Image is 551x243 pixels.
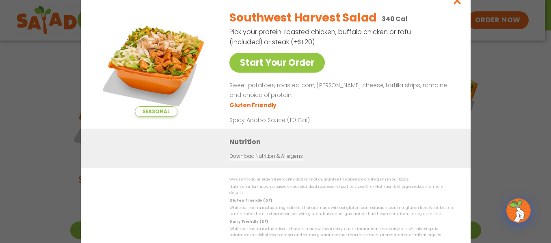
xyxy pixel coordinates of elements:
img: Featured product photo for Southwest Harvest Salad [99,3,213,117]
strong: Dairy Friendly (DF) [229,219,268,224]
p: 340 Cal [381,14,407,24]
p: While our menu includes foods that are made without dairy, our restaurants are not dairy free. We... [229,226,454,239]
h2: Southwest Harvest Salad [229,9,377,26]
img: wpChatIcon [507,199,530,222]
p: Pick your protein: roasted chicken, buffalo chicken or tofu (included) or steak (+$1.20) [229,27,412,47]
a: Start Your Order [229,53,325,73]
strong: Gluten Friendly (GF) [229,198,272,203]
p: Nutrition information is based on our standard recipes and portion sizes. Click Nutrition & Aller... [229,184,454,196]
p: Spicy Adobo Sauce (110 Cal) [229,116,380,125]
p: We are not an allergen free facility and cannot guarantee the absence of allergens in our foods. [229,176,454,183]
h3: Nutrition [229,137,458,147]
p: Sweet potatoes, roasted corn, [PERSON_NAME] cheese, tortilla strips, romaine and choice of protein. [229,81,451,100]
a: Download Nutrition & Allergens [229,153,303,160]
span: Seasonal [134,106,177,117]
li: Gluten Friendly [229,101,278,110]
p: While our menu includes ingredients that are made without gluten, our restaurants are not gluten ... [229,205,454,217]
